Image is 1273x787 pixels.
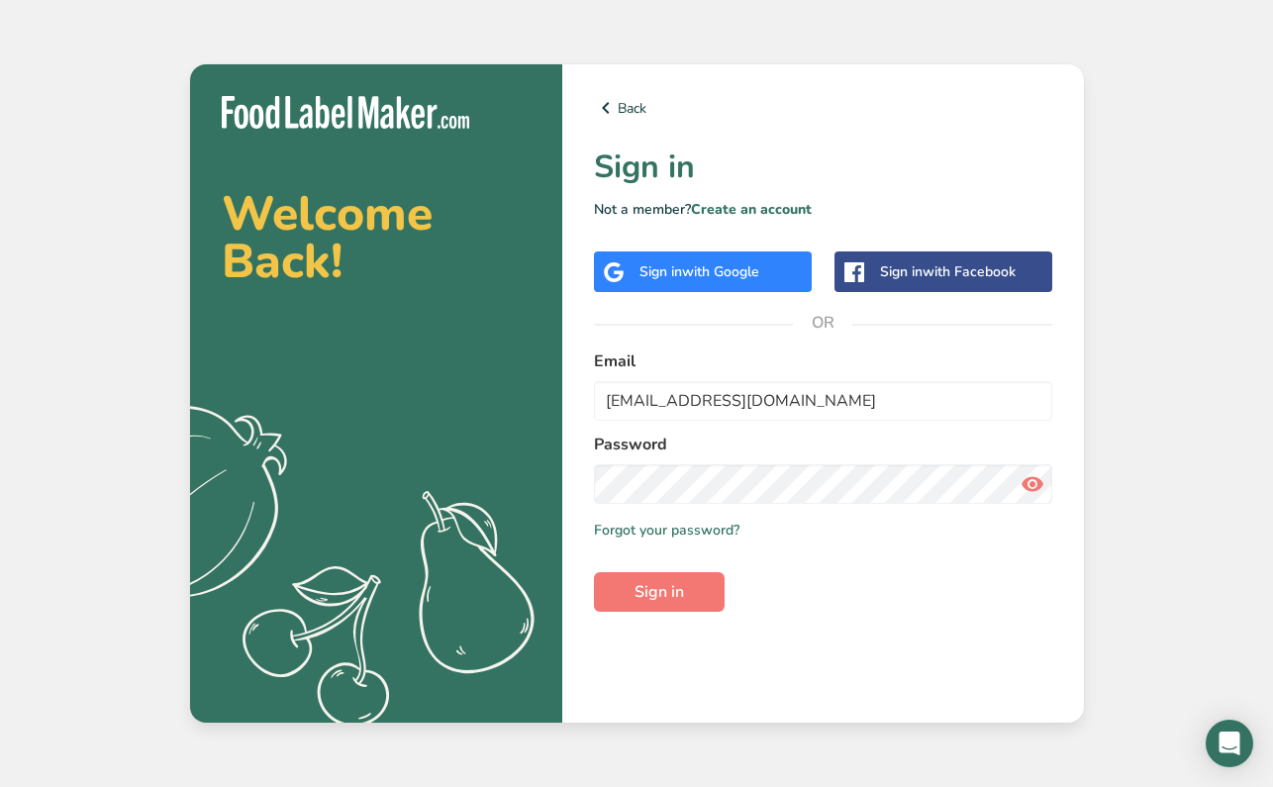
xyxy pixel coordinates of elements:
div: Sign in [880,261,1016,282]
span: with Facebook [923,262,1016,281]
button: Sign in [594,572,725,612]
p: Not a member? [594,199,1052,220]
label: Password [594,433,1052,456]
img: Food Label Maker [222,96,469,129]
input: Enter Your Email [594,381,1052,421]
a: Back [594,96,1052,120]
span: OR [793,293,852,352]
span: Sign in [635,580,684,604]
span: with Google [682,262,759,281]
a: Forgot your password? [594,520,739,541]
label: Email [594,349,1052,373]
div: Sign in [639,261,759,282]
h1: Sign in [594,144,1052,191]
div: Open Intercom Messenger [1206,720,1253,767]
h2: Welcome Back! [222,190,531,285]
a: Create an account [691,200,812,219]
